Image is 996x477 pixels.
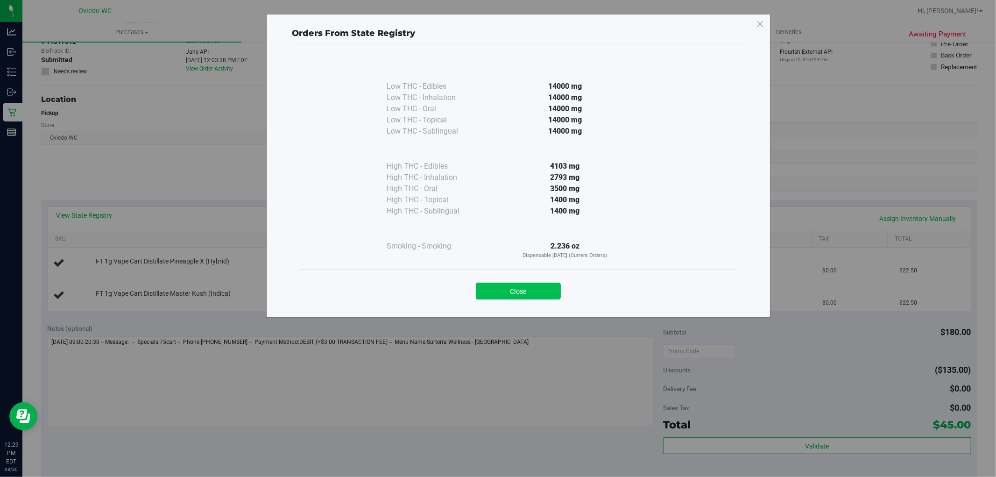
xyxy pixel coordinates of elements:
div: 14000 mg [480,114,650,126]
button: Close [476,283,561,299]
div: Low THC - Edibles [387,81,480,92]
div: 1400 mg [480,206,650,217]
div: 14000 mg [480,126,650,137]
div: 14000 mg [480,81,650,92]
div: High THC - Edibles [387,161,480,172]
div: High THC - Inhalation [387,172,480,183]
div: 2793 mg [480,172,650,183]
div: 3500 mg [480,183,650,194]
div: 4103 mg [480,161,650,172]
div: Low THC - Inhalation [387,92,480,103]
p: Dispensable [DATE] (Current Orders) [480,252,650,260]
div: Low THC - Oral [387,103,480,114]
div: 14000 mg [480,103,650,114]
div: 1400 mg [480,194,650,206]
iframe: Resource center [9,402,37,430]
div: 2.236 oz [480,241,650,260]
div: High THC - Oral [387,183,480,194]
div: High THC - Sublingual [387,206,480,217]
div: Smoking - Smoking [387,241,480,252]
div: 14000 mg [480,92,650,103]
div: Low THC - Topical [387,114,480,126]
div: High THC - Topical [387,194,480,206]
div: Low THC - Sublingual [387,126,480,137]
span: Orders From State Registry [292,28,415,38]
